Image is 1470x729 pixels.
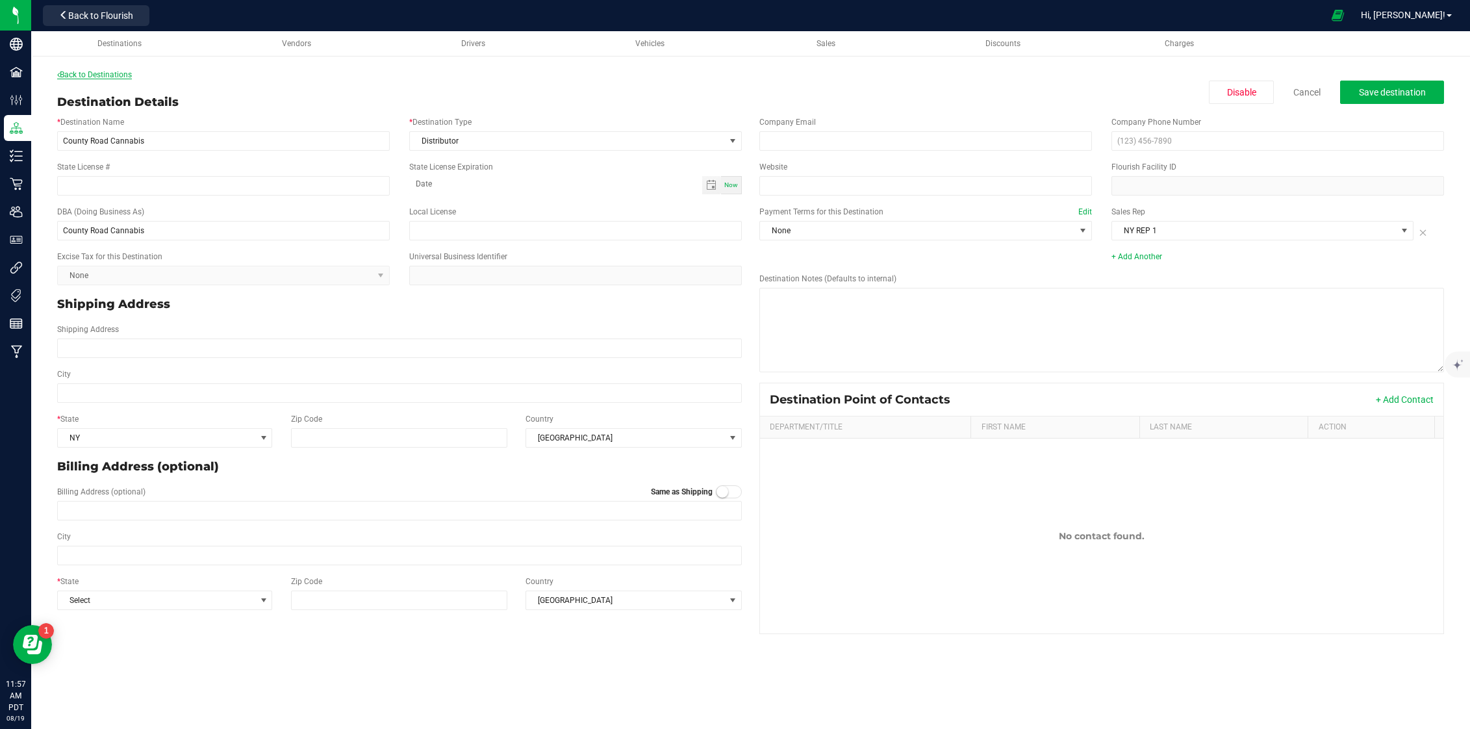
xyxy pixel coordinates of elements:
label: Website [759,161,787,173]
label: Company Email [759,116,816,128]
inline-svg: Retail [10,177,23,190]
th: Action [1308,416,1434,439]
label: Destination Name [57,116,124,128]
span: Save destination [1359,87,1426,97]
div: Destination Point of Contacts [770,392,960,407]
span: Toggle calendar [702,176,721,194]
span: [GEOGRAPHIC_DATA] [526,429,725,447]
span: Destinations [97,39,142,48]
inline-svg: User Roles [10,233,23,246]
label: City [57,368,71,380]
iframe: Resource center unread badge [38,623,54,639]
span: Now [724,181,738,188]
inline-svg: Distribution [10,122,23,134]
label: State License Expiration [409,161,493,173]
label: Universal Business Identifier [409,251,507,262]
label: Flourish Facility ID [1111,161,1176,173]
a: Edit [1078,207,1092,216]
label: Destination Type [409,116,472,128]
label: Shipping Address [57,324,119,335]
a: Back to Destinations [57,70,132,79]
label: Local License [409,206,456,218]
label: Country [526,576,553,587]
inline-svg: Configuration [10,94,23,107]
inline-svg: Tags [10,289,23,302]
label: Payment Terms for this Destination [759,206,1092,218]
span: Charges [1165,39,1194,48]
label: Zip Code [291,413,322,425]
inline-svg: Company [10,38,23,51]
p: Shipping Address [57,296,742,313]
span: Discounts [985,39,1020,48]
p: 11:57 AM PDT [6,678,25,713]
a: Cancel [1293,86,1321,99]
input: (123) 456-7890 [1111,131,1444,151]
inline-svg: Manufacturing [10,345,23,358]
label: Company Phone Number [1111,116,1201,128]
span: None [760,222,1075,240]
span: Sales [817,39,835,48]
input: Date [409,176,702,192]
label: State License # [57,161,110,173]
button: Disable [1209,81,1274,104]
span: NY [58,429,255,447]
span: NY REP 1 [1112,222,1397,240]
p: 08/19 [6,713,25,723]
inline-svg: Integrations [10,261,23,274]
th: Last Name [1139,416,1308,439]
span: Hi, [PERSON_NAME]! [1361,10,1445,20]
inline-svg: Users [10,205,23,218]
inline-svg: Facilities [10,66,23,79]
button: + Add Contact [1376,393,1434,406]
button: Back to Flourish [43,5,149,26]
label: Sales Rep [1111,206,1145,218]
iframe: Resource center [13,625,52,664]
th: First Name [970,416,1139,439]
div: Destination Details [57,94,179,111]
label: Excise Tax for this Destination [57,251,162,262]
label: Billing Address (optional) [57,486,146,498]
label: State [57,413,79,425]
span: Back to Flourish [68,10,133,21]
label: City [57,531,71,543]
inline-svg: Inventory [10,149,23,162]
span: Vehicles [635,39,665,48]
i: Remove [1413,224,1428,240]
span: Distributor [410,132,725,150]
label: Same as Shipping [651,486,713,498]
a: + Add Another [1111,252,1162,261]
p: Billing Address (optional) [57,458,742,476]
button: Save destination [1340,81,1444,104]
td: No contact found. [760,439,1443,633]
inline-svg: Reports [10,317,23,330]
label: DBA (Doing Business As) [57,206,144,218]
span: Open Ecommerce Menu [1323,3,1352,28]
label: Zip Code [291,576,322,587]
label: State [57,576,79,587]
label: Destination Notes (Defaults to internal) [759,273,896,285]
span: Drivers [461,39,485,48]
th: Department/Title [760,416,970,439]
span: Vendors [282,39,311,48]
span: [GEOGRAPHIC_DATA] [526,591,725,609]
label: Country [526,413,553,425]
span: Select [58,591,255,609]
span: Disable [1227,87,1256,97]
